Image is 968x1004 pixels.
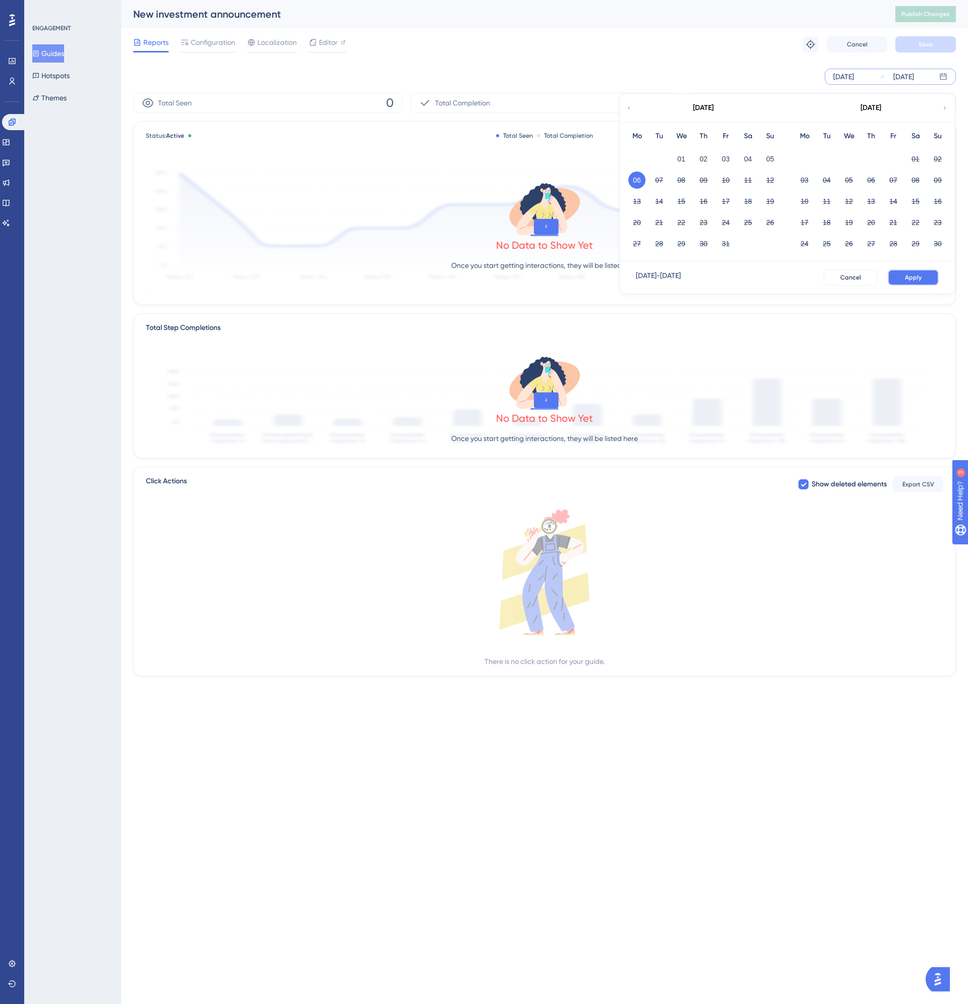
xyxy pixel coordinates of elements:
[717,235,734,252] button: 31
[863,214,880,231] button: 20
[927,130,949,142] div: Su
[146,132,184,140] span: Status:
[717,193,734,210] button: 17
[893,476,943,492] button: Export CSV
[695,150,712,168] button: 02
[146,475,187,493] span: Click Actions
[32,24,71,32] div: ENGAGEMENT
[905,273,922,282] span: Apply
[929,150,946,168] button: 02
[919,40,933,48] span: Save
[673,172,690,189] button: 08
[32,89,67,107] button: Themes
[840,193,857,210] button: 12
[895,6,956,22] button: Publish Changes
[695,214,712,231] button: 23
[739,150,757,168] button: 04
[827,36,887,52] button: Cancel
[863,235,880,252] button: 27
[24,3,63,15] span: Need Help?
[496,238,593,252] div: No Data to Show Yet
[651,193,668,210] button: 14
[32,67,70,85] button: Hotspots
[695,193,712,210] button: 16
[628,235,646,252] button: 27
[893,71,914,83] div: [DATE]
[863,172,880,189] button: 06
[904,130,927,142] div: Sa
[133,7,870,21] div: New investment announcement
[796,193,813,210] button: 10
[695,172,712,189] button: 09
[895,36,956,52] button: Save
[651,172,668,189] button: 07
[496,411,593,425] div: No Data to Show Yet
[818,172,835,189] button: 04
[762,150,779,168] button: 05
[929,172,946,189] button: 09
[812,478,887,490] span: Show deleted elements
[762,172,779,189] button: 12
[882,130,904,142] div: Fr
[885,193,902,210] button: 14
[32,44,64,63] button: Guides
[537,132,593,140] div: Total Completion
[146,322,221,334] div: Total Step Completions
[166,132,184,139] span: Active
[695,235,712,252] button: 30
[451,259,638,271] p: Once you start getting interactions, they will be listed here
[759,130,781,142] div: Su
[257,36,297,48] span: Localization
[901,10,950,18] span: Publish Changes
[796,214,813,231] button: 17
[739,172,757,189] button: 11
[636,269,681,286] div: [DATE] - [DATE]
[793,130,816,142] div: Mo
[739,193,757,210] button: 18
[651,214,668,231] button: 21
[717,214,734,231] button: 24
[626,130,648,142] div: Mo
[796,235,813,252] button: 24
[929,193,946,210] button: 16
[715,130,737,142] div: Fr
[840,214,857,231] button: 19
[796,172,813,189] button: 03
[824,269,878,286] button: Cancel
[739,214,757,231] button: 25
[818,193,835,210] button: 11
[673,214,690,231] button: 22
[840,235,857,252] button: 26
[907,150,924,168] button: 01
[670,130,692,142] div: We
[693,102,714,114] div: [DATE]
[319,36,338,48] span: Editor
[386,95,394,111] span: 0
[888,269,939,286] button: Apply
[673,150,690,168] button: 01
[885,235,902,252] button: 28
[860,130,882,142] div: Th
[692,130,715,142] div: Th
[143,36,169,48] span: Reports
[816,130,838,142] div: Tu
[885,214,902,231] button: 21
[158,97,192,109] span: Total Seen
[840,172,857,189] button: 05
[762,214,779,231] button: 26
[628,172,646,189] button: 06
[861,102,881,114] div: [DATE]
[762,193,779,210] button: 19
[485,655,605,667] div: There is no click action for your guide.
[435,97,490,109] span: Total Completion
[838,130,860,142] div: We
[907,193,924,210] button: 15
[496,132,533,140] div: Total Seen
[818,235,835,252] button: 25
[451,432,638,444] p: Once you start getting interactions, they will be listed here
[863,193,880,210] button: 13
[907,172,924,189] button: 08
[648,130,670,142] div: Tu
[191,36,235,48] span: Configuration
